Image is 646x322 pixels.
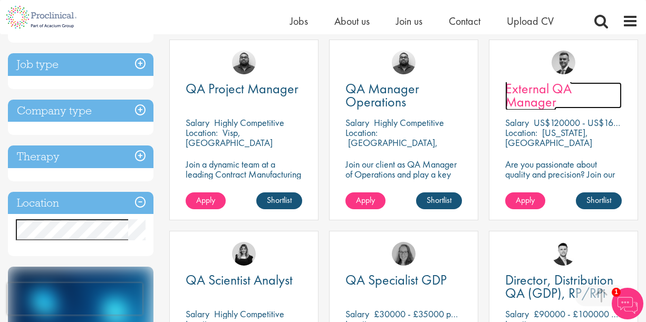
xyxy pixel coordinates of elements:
span: Apply [196,194,215,206]
a: Shortlist [576,192,622,209]
span: Salary [186,116,209,129]
span: Apply [356,194,375,206]
span: QA Specialist GDP [345,271,447,289]
a: About us [334,14,370,28]
img: Ashley Bennett [232,51,256,74]
h3: Location [8,192,153,214]
img: Alex Bill [552,51,575,74]
a: External QA Manager [505,82,622,109]
span: External QA Manager [505,80,572,111]
span: Director, Distribution QA (GDP), RP/RPi [505,271,613,302]
p: Join our client as QA Manager of Operations and play a key role in maintaining top-tier quality s... [345,159,462,199]
p: Highly Competitive [374,116,444,129]
p: £30000 - £35000 per annum [374,308,484,320]
a: Apply [345,192,385,209]
span: Location: [186,126,218,139]
a: Upload CV [507,14,554,28]
p: Are you passionate about quality and precision? Join our pharmaceutical client and help ensure to... [505,159,622,219]
img: Chatbot [612,288,643,319]
span: QA Manager Operations [345,80,419,111]
a: QA Specialist GDP [345,274,462,287]
span: Salary [345,308,369,320]
span: Location: [505,126,537,139]
img: Ashley Bennett [392,51,416,74]
p: Highly Competitive [214,308,284,320]
a: QA Manager Operations [345,82,462,109]
p: Highly Competitive [214,116,284,129]
img: Molly Colclough [232,242,256,266]
p: Visp, [GEOGRAPHIC_DATA] [186,126,273,149]
span: Apply [516,194,535,206]
span: 1 [612,288,621,297]
span: Location: [345,126,378,139]
h3: Company type [8,100,153,122]
p: [GEOGRAPHIC_DATA], [GEOGRAPHIC_DATA] [345,136,438,159]
iframe: reCAPTCHA [7,283,142,315]
a: Join us [396,14,422,28]
img: Joshua Godden [552,242,575,266]
a: Shortlist [416,192,462,209]
a: Director, Distribution QA (GDP), RP/RPi [505,274,622,300]
p: [US_STATE], [GEOGRAPHIC_DATA] [505,126,592,149]
span: Salary [186,308,209,320]
a: Jobs [290,14,308,28]
span: Salary [505,308,529,320]
a: QA Scientist Analyst [186,274,302,287]
p: Join a dynamic team at a leading Contract Manufacturing Organisation and contribute to groundbrea... [186,159,302,209]
span: Salary [345,116,369,129]
a: Shortlist [256,192,302,209]
a: Apply [505,192,545,209]
span: QA Scientist Analyst [186,271,293,289]
img: Ingrid Aymes [392,242,416,266]
span: QA Project Manager [186,80,298,97]
a: Apply [186,192,226,209]
h3: Job type [8,53,153,76]
span: Salary [505,116,529,129]
a: QA Project Manager [186,82,302,95]
a: Contact [449,14,480,28]
h3: Therapy [8,145,153,168]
